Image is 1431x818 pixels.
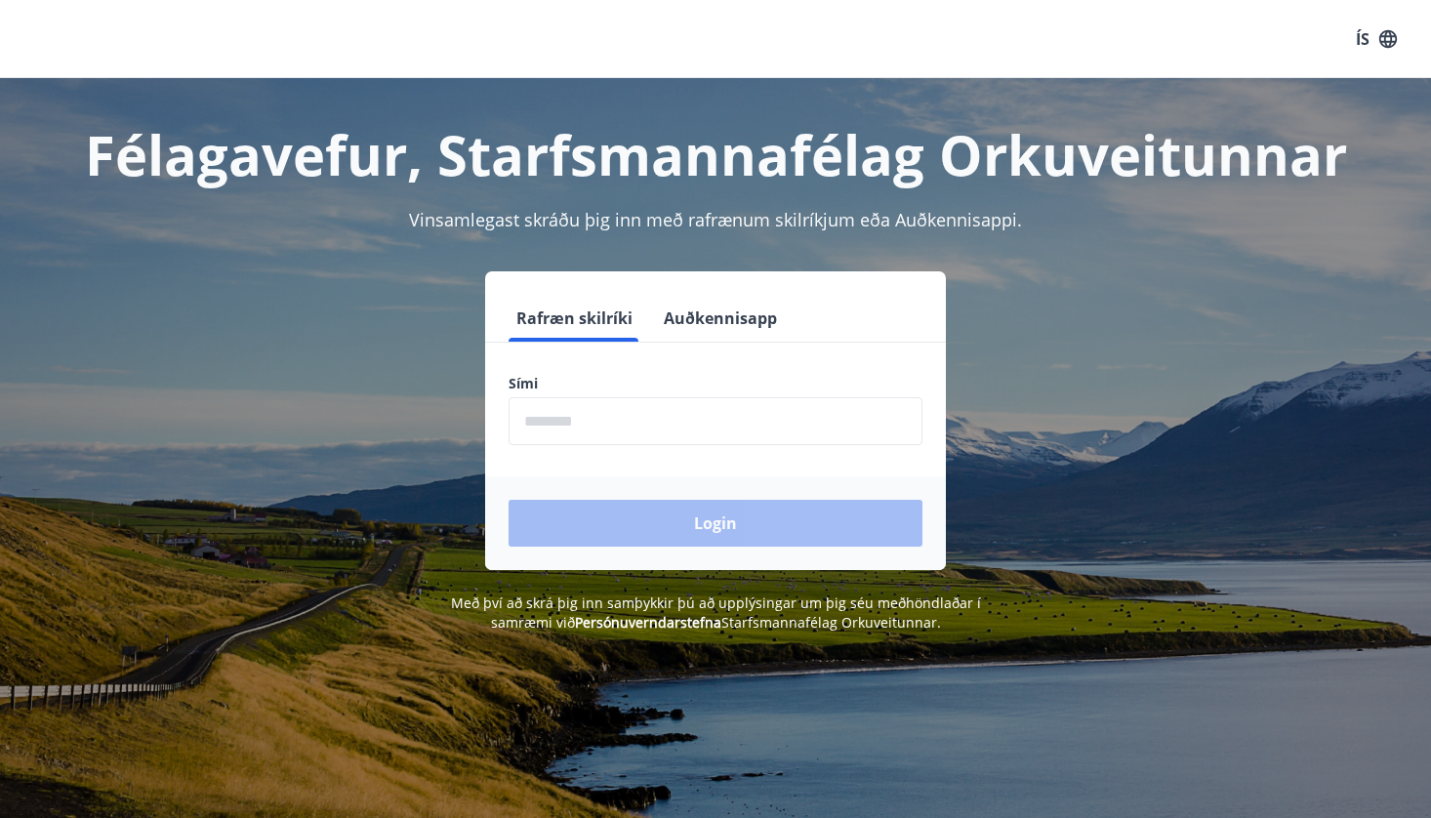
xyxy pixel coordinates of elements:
h1: Félagavefur, Starfsmannafélag Orkuveitunnar [36,117,1395,191]
span: Með því að skrá þig inn samþykkir þú að upplýsingar um þig séu meðhöndlaðar í samræmi við Starfsm... [451,593,981,632]
span: Vinsamlegast skráðu þig inn með rafrænum skilríkjum eða Auðkennisappi. [409,208,1022,231]
label: Sími [509,374,922,393]
button: Auðkennisapp [656,295,785,342]
a: Persónuverndarstefna [575,613,721,632]
button: Rafræn skilríki [509,295,640,342]
button: ÍS [1345,21,1408,57]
